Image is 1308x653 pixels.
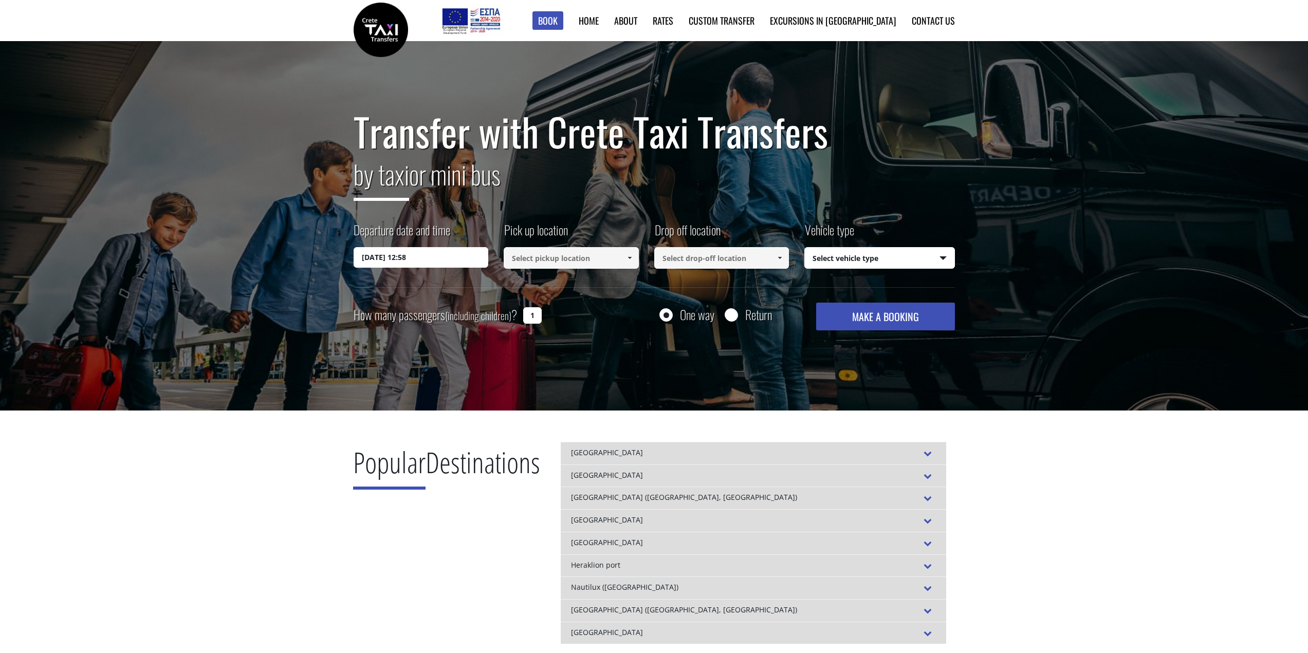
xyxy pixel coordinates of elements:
label: Drop off location [654,221,721,247]
label: One way [680,308,714,321]
div: [GEOGRAPHIC_DATA] [561,622,946,644]
div: [GEOGRAPHIC_DATA] [561,532,946,554]
a: Show All Items [771,247,788,269]
a: Rates [653,14,673,27]
div: Nautilux ([GEOGRAPHIC_DATA]) [561,576,946,599]
span: Select vehicle type [805,248,954,269]
input: Select pickup location [504,247,639,269]
div: [GEOGRAPHIC_DATA] [561,442,946,464]
a: About [614,14,637,27]
h2: or mini bus [354,153,955,209]
span: by taxi [354,155,409,201]
label: How many passengers ? [354,303,517,328]
h2: Destinations [353,442,540,497]
input: Select drop-off location [654,247,789,269]
span: Popular [353,442,426,490]
small: (including children) [445,308,511,323]
img: e-bannersEUERDF180X90.jpg [440,5,502,36]
label: Departure date and time [354,221,450,247]
label: Return [745,308,772,321]
a: Show All Items [621,247,638,269]
div: [GEOGRAPHIC_DATA] ([GEOGRAPHIC_DATA], [GEOGRAPHIC_DATA]) [561,599,946,622]
a: Excursions in [GEOGRAPHIC_DATA] [770,14,896,27]
a: Custom Transfer [689,14,754,27]
div: [GEOGRAPHIC_DATA] ([GEOGRAPHIC_DATA], [GEOGRAPHIC_DATA]) [561,487,946,509]
div: Heraklion port [561,554,946,577]
button: MAKE A BOOKING [816,303,954,330]
div: [GEOGRAPHIC_DATA] [561,464,946,487]
div: [GEOGRAPHIC_DATA] [561,509,946,532]
a: Contact us [912,14,955,27]
a: Home [579,14,599,27]
img: Crete Taxi Transfers | Safe Taxi Transfer Services from to Heraklion Airport, Chania Airport, Ret... [354,3,408,57]
h1: Transfer with Crete Taxi Transfers [354,110,955,153]
label: Pick up location [504,221,568,247]
label: Vehicle type [804,221,854,247]
a: Crete Taxi Transfers | Safe Taxi Transfer Services from to Heraklion Airport, Chania Airport, Ret... [354,23,408,34]
a: Book [532,11,563,30]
